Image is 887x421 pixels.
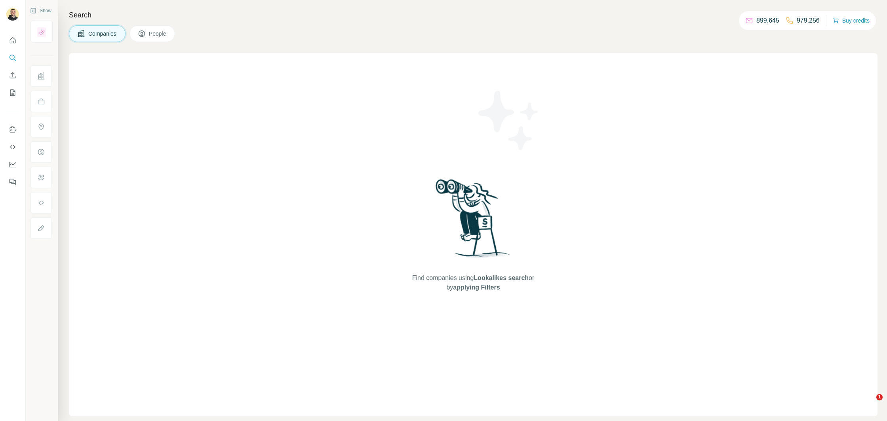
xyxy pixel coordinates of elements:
button: Show [25,5,57,17]
button: Search [6,51,19,65]
span: Find companies using or by [410,273,537,292]
span: Companies [88,30,117,38]
button: Feedback [6,175,19,189]
button: Dashboard [6,157,19,171]
button: Buy credits [833,15,870,26]
span: Lookalikes search [474,274,529,281]
span: applying Filters [453,284,500,291]
img: Surfe Illustration - Woman searching with binoculars [432,177,514,265]
button: Quick start [6,33,19,48]
p: 899,645 [756,16,779,25]
img: Surfe Illustration - Stars [473,85,544,156]
button: Use Surfe API [6,140,19,154]
img: Avatar [6,8,19,21]
span: 1 [876,394,883,400]
iframe: Intercom live chat [860,394,879,413]
span: People [149,30,167,38]
p: 979,256 [797,16,820,25]
button: Enrich CSV [6,68,19,82]
button: Use Surfe on LinkedIn [6,122,19,137]
h4: Search [69,10,877,21]
button: My lists [6,86,19,100]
